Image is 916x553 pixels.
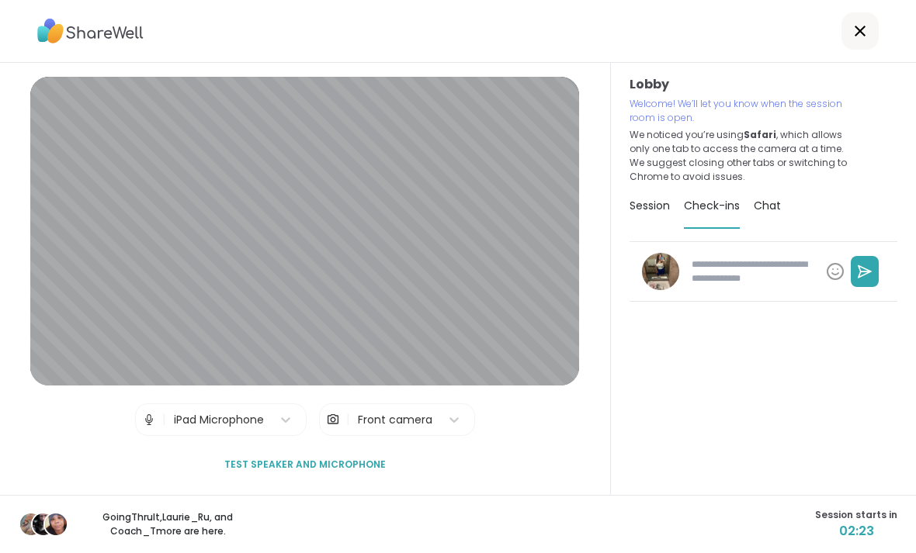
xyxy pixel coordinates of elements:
[815,508,897,522] span: Session starts in
[224,458,386,472] span: Test speaker and microphone
[142,404,156,435] img: Microphone
[630,75,897,94] h3: Lobby
[754,198,781,213] span: Chat
[162,404,166,435] span: |
[815,522,897,541] span: 02:23
[218,448,392,481] button: Test speaker and microphone
[744,128,776,141] b: Safari
[33,513,54,535] img: Laurie_Ru
[642,253,679,290] img: Shaylaur
[20,513,42,535] img: GoingThruIt
[630,128,853,184] p: We noticed you’re using , which allows only one tab to access the camera at a time. We suggest cl...
[81,510,255,538] p: GoingThruIt , Laurie_Ru , and Coach_T more are here.
[326,404,340,435] img: Camera
[684,198,740,213] span: Check-ins
[630,97,853,125] p: Welcome! We’ll let you know when the session room is open.
[37,13,144,49] img: ShareWell Logo
[630,198,670,213] span: Session
[174,412,264,428] div: iPad Microphone
[45,513,67,535] img: Coach_T
[358,412,432,428] div: Front camera
[346,404,350,435] span: |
